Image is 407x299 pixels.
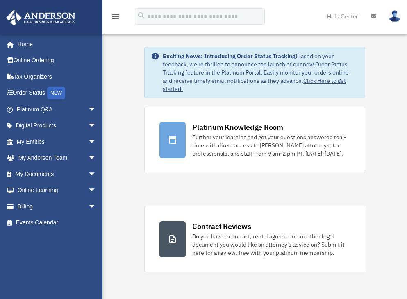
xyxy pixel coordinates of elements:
[88,134,105,150] span: arrow_drop_down
[6,52,109,69] a: Online Ordering
[163,52,297,60] strong: Exciting News: Introducing Order Status Tracking!
[88,101,105,118] span: arrow_drop_down
[6,36,105,52] a: Home
[6,215,109,231] a: Events Calendar
[6,134,109,150] a: My Entitiesarrow_drop_down
[144,206,365,272] a: Contract Reviews Do you have a contract, rental agreement, or other legal document you would like...
[88,166,105,183] span: arrow_drop_down
[389,10,401,22] img: User Pic
[163,77,346,93] a: Click Here to get started!
[163,52,358,93] div: Based on your feedback, we're thrilled to announce the launch of our new Order Status Tracking fe...
[192,221,251,231] div: Contract Reviews
[4,10,78,26] img: Anderson Advisors Platinum Portal
[88,198,105,215] span: arrow_drop_down
[6,118,109,134] a: Digital Productsarrow_drop_down
[192,122,283,132] div: Platinum Knowledge Room
[6,85,109,102] a: Order StatusNEW
[111,11,121,21] i: menu
[6,198,109,215] a: Billingarrow_drop_down
[6,150,109,166] a: My Anderson Teamarrow_drop_down
[6,166,109,182] a: My Documentsarrow_drop_down
[144,107,365,173] a: Platinum Knowledge Room Further your learning and get your questions answered real-time with dire...
[111,14,121,21] a: menu
[6,101,109,118] a: Platinum Q&Aarrow_drop_down
[192,133,350,158] div: Further your learning and get your questions answered real-time with direct access to [PERSON_NAM...
[6,182,109,199] a: Online Learningarrow_drop_down
[88,182,105,199] span: arrow_drop_down
[88,150,105,167] span: arrow_drop_down
[192,232,350,257] div: Do you have a contract, rental agreement, or other legal document you would like an attorney's ad...
[88,118,105,134] span: arrow_drop_down
[6,68,109,85] a: Tax Organizers
[47,87,65,99] div: NEW
[137,11,146,20] i: search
